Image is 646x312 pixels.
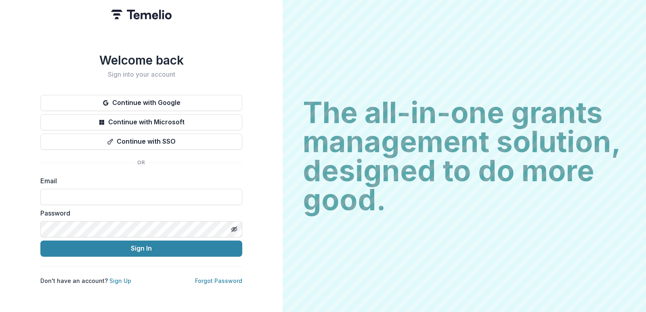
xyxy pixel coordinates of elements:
[40,134,242,150] button: Continue with SSO
[40,208,237,218] label: Password
[40,71,242,78] h2: Sign into your account
[40,276,131,285] p: Don't have an account?
[111,10,172,19] img: Temelio
[195,277,242,284] a: Forgot Password
[40,53,242,67] h1: Welcome back
[40,241,242,257] button: Sign In
[228,223,241,236] button: Toggle password visibility
[109,277,131,284] a: Sign Up
[40,95,242,111] button: Continue with Google
[40,176,237,186] label: Email
[40,114,242,130] button: Continue with Microsoft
